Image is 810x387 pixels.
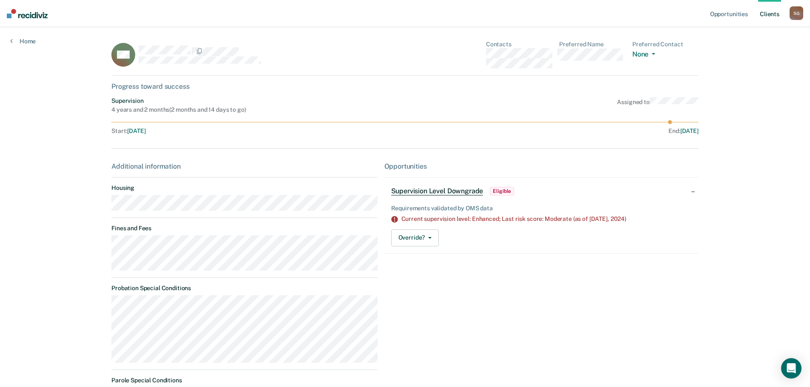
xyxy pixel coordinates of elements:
[490,187,514,195] span: Eligible
[111,162,377,170] div: Additional information
[111,225,377,232] dt: Fines and Fees
[111,184,377,192] dt: Housing
[111,82,699,90] div: Progress toward success
[680,127,699,134] span: [DATE]
[384,178,699,205] div: Supervision Level DowngradeEligible
[111,377,377,384] dt: Parole Special Conditions
[10,37,36,45] a: Home
[111,285,377,292] dt: Probation Special Conditions
[7,9,48,18] img: Recidiviz
[401,215,692,223] div: Current supervision level: Enhanced; Last risk score: Moderate (as of [DATE],
[384,162,699,170] div: Opportunities
[127,127,145,134] span: [DATE]
[391,187,483,195] span: Supervision Level Downgrade
[632,41,699,48] dt: Preferred Contact
[611,215,626,222] span: 2024)
[781,358,801,379] div: Open Intercom Messenger
[632,50,659,60] button: None
[790,6,803,20] div: S G
[486,41,552,48] dt: Contacts
[111,97,246,105] div: Supervision
[391,205,692,212] div: Requirements validated by OMS data
[559,41,625,48] dt: Preferred Name
[391,229,439,246] button: Override?
[111,106,246,113] div: 4 years and 2 months ( 2 months and 14 days to go )
[409,127,699,135] div: End :
[790,6,803,20] button: SG
[617,97,698,113] div: Assigned to
[111,127,405,135] div: Start :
